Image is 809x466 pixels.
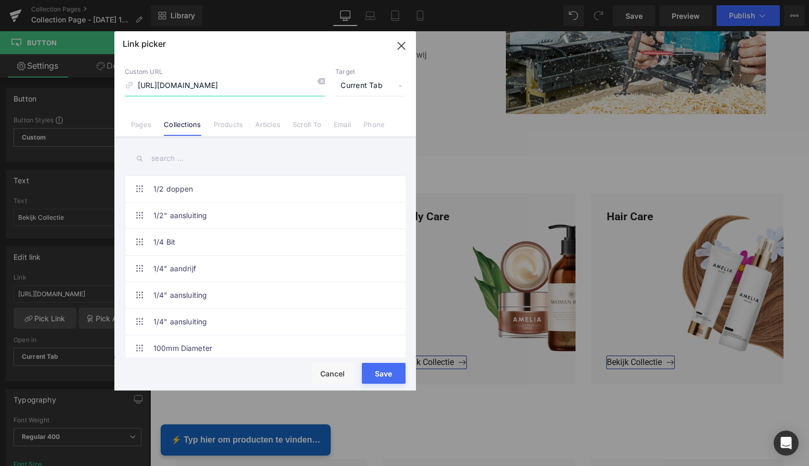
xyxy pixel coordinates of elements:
a: 100mm Diameter [153,335,382,361]
a: Scroll To [293,120,321,136]
p: Custom URL [125,68,325,76]
a: Bekijk Collectie [41,325,109,337]
a: Bekijk Collectie [249,325,316,337]
a: 1/4" aansluiting [153,282,382,308]
a: Products [214,120,243,136]
span: Bekijk Collectie [41,326,109,336]
button: Save [362,363,406,384]
a: Articles [255,120,280,136]
div: Accu gevoed [25,178,218,325]
a: 1/4" aandrijf [153,256,382,282]
p: Link picker [123,39,166,49]
a: 1/2 doppen [153,176,382,202]
span: ⚡ Typ hier om producten te vinden… [21,402,170,415]
div: Hair Care [441,178,633,325]
a: Email [334,120,351,136]
p: Target [335,68,406,76]
span: Bekijk Collectie [249,326,316,336]
div: Open Intercom Messenger [774,431,799,456]
input: https://gempages.net [125,76,325,96]
a: 1/4 Bit [153,229,382,255]
a: Pages [131,120,151,136]
a: 1/4" aansluiting [153,309,382,335]
input: search ... [125,147,406,170]
a: Phone [363,120,385,136]
a: Bekijk Collectie [456,325,524,337]
a: 1/2" aansluiting [153,203,382,229]
button: Cancel [312,363,354,384]
span: Bekijk Collectie [456,326,524,336]
div: Body Care [233,178,425,325]
a: Collections [164,120,201,136]
span: Current Tab [335,76,406,96]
